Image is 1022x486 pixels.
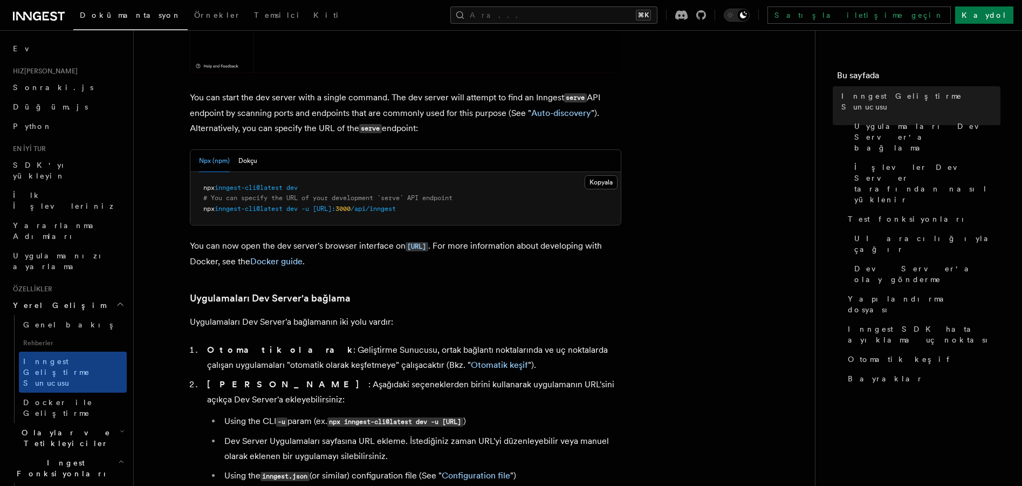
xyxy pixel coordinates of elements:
[250,256,303,266] a: Docker guide
[221,434,621,464] li: Dev Server Uygulamaları sayfasına URL ekleme. İstediğiniz zaman URL'yi düzenleyebilir veya manuel...
[850,229,1000,259] a: UI aracılığıyla çağır
[850,259,1000,289] a: Dev Server'a olay gönderme
[9,427,120,449] span: Olaylar ve Tetikleyiciler
[9,39,127,58] a: Ev
[203,205,215,213] span: npx
[23,357,90,387] span: Inngest Geliştirme Sunucusu
[221,414,621,429] li: Using the CLI param (ex. )
[203,184,215,191] span: npx
[204,377,621,484] li: : Aşağıdaki seçeneklerden birini kullanarak uygulamanın URL'sini açıkça Dev Server'a ekleyebilirs...
[406,241,428,251] a: [URL]
[9,315,127,423] div: Yerel Gelişim
[848,324,1000,345] span: Inngest SDK hata ayıklama uç noktası
[13,43,46,54] span: Ev
[207,379,368,389] strong: [PERSON_NAME]
[841,91,1000,112] span: Inngest Geliştirme Sunucusu
[190,90,621,136] p: You can start the dev server with a single command. The dev server will attempt to find an Innges...
[848,293,1000,315] span: Yapılandırma dosyası
[248,3,351,29] a: Temsilci Kiti
[207,345,353,355] strong: Otomatik olarak
[13,161,73,180] span: SDK'yı yükleyin
[9,117,127,136] a: Python
[13,251,110,271] span: Uygulamanızı ayarlama
[23,398,93,417] span: Docker ile Geliştirme
[9,216,127,246] a: Yararlanma Adımları
[837,86,1000,117] a: Inngest Geliştirme Sunucusu
[9,145,46,153] span: EN İYİ TUR
[837,69,1000,86] h4: Bu sayfada
[203,194,452,202] span: # You can specify the URL of your development `serve` API endpoint
[19,352,127,393] a: Inngest Geliştirme Sunucusu
[9,300,106,311] span: Yerel Gelişim
[848,214,973,224] span: Test fonksiyonları
[276,417,287,427] code: -u
[9,423,127,453] button: Olaylar ve Tetikleyiciler
[843,289,1000,319] a: Yapılandırma dosyası
[854,162,1000,205] span: İşlevler Dev Server tarafından nasıl yüklenir
[9,246,127,276] a: Uygulamanızı ayarlama
[724,9,750,22] button: Karanlık modu değiştir
[301,205,309,213] span: -u
[286,184,298,191] span: dev
[471,360,528,370] a: Otomatik keşif
[848,354,955,365] span: Otomatik keşif
[843,350,1000,369] a: Otomatik keşif
[9,296,127,315] button: Yerel Gelişim
[848,373,923,384] span: Bayraklar
[260,472,310,481] code: inngest.json
[194,11,241,19] span: Örnekler
[854,121,1000,153] span: Uygulamaları Dev Server'a bağlama
[9,97,127,117] a: Düğüm.js
[9,67,78,76] span: HIZ[PERSON_NAME]
[351,205,396,213] span: /api/inngest
[13,122,52,131] span: Python
[9,285,52,293] span: ÖZELLİKLER
[199,150,230,172] button: Npx (npm)
[19,393,127,423] a: Docker ile Geliştirme
[531,108,591,118] a: Auto-discovery
[9,453,127,483] button: Ingest Fonksiyonları
[238,150,257,172] button: Dokçu
[955,6,1013,24] a: Kaydol
[215,184,283,191] span: inngest-cli@latest
[850,117,1000,158] a: Uygulamaları Dev Server'a bağlama
[854,263,1000,285] span: Dev Server'a olay gönderme
[450,6,657,24] button: Ara...⌘K
[406,242,428,251] code: [URL]
[204,343,621,373] li: : Geliştirme Sunucusu, ortak bağlantı noktalarında ve uç noktalarda çalışan uygulamaları "otomati...
[9,457,118,479] span: Ingest Fonksiyonları
[13,83,93,92] span: Sonraki.js
[854,233,1000,255] span: UI aracılığıyla çağır
[9,186,127,216] a: İlk İşlevleriniz
[359,124,382,133] code: serve
[327,417,463,427] code: npx inngest-cli@latest dev -u [URL]
[335,205,351,213] span: 3000
[843,369,1000,388] a: Bayraklar
[585,175,618,189] button: Kopyala
[13,221,101,241] span: Yararlanma Adımları
[636,10,651,20] kbd: ⌘K
[80,11,181,19] span: Dokümantasyon
[19,315,127,334] a: Genel bakış
[767,6,951,24] a: Satışla iletişime geçin
[442,470,510,481] a: Configuration file
[221,468,621,484] li: Using the (or similar) configuration file (See " ")
[13,102,88,111] span: Düğüm.js
[19,334,127,352] span: Rehberler
[73,3,188,30] a: Dokümantasyon
[313,205,335,213] span: [URL]:
[850,158,1000,209] a: İşlevler Dev Server tarafından nasıl yüklenir
[13,191,115,210] span: İlk İşlevleriniz
[23,320,120,329] span: Genel bakış
[188,3,248,29] a: Örnekler
[286,205,298,213] span: dev
[215,205,283,213] span: inngest-cli@latest
[190,291,351,306] a: Uygulamaları Dev Server'a bağlama
[190,238,621,269] p: You can now open the dev server's browser interface on . For more information about developing wi...
[190,314,621,330] p: Uygulamaları Dev Server'a bağlamanın iki yolu vardır:
[843,319,1000,350] a: Inngest SDK hata ayıklama uç noktası
[254,11,344,19] span: Temsilci Kiti
[9,78,127,97] a: Sonraki.js
[9,155,127,186] a: SDK'yı yükleyin
[843,209,1000,229] a: Test fonksiyonları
